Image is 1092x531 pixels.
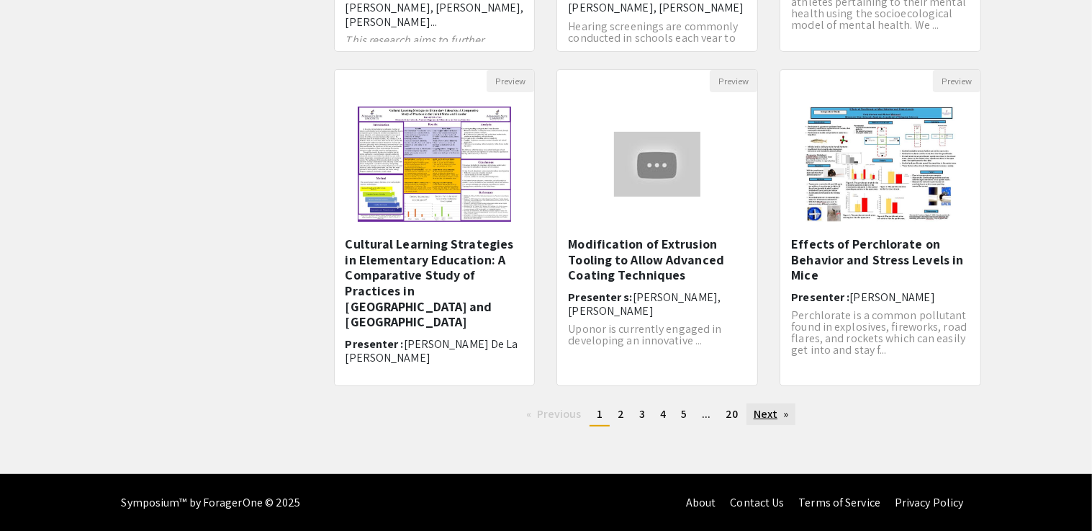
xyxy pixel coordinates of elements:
[686,495,716,510] a: About
[556,69,758,386] div: Open Presentation <p>Modification of Extrusion Tooling to Allow Advanced Coating Techniques </p>
[343,92,525,236] img: <p><span style="color: rgb(0, 0, 0);">Cultural Learning Strategies in Elementary Education: A Com...
[702,406,710,421] span: ...
[568,290,721,318] span: [PERSON_NAME], [PERSON_NAME]
[681,406,687,421] span: 5
[746,403,796,425] a: Next page
[726,406,739,421] span: 20
[791,236,970,283] h5: Effects of Perchlorate on Behavior and Stress Levels in Mice
[487,70,534,92] button: Preview
[710,70,757,92] button: Preview
[933,70,980,92] button: Preview
[780,69,981,386] div: Open Presentation <p>Effects of Perchlorate on Behavior and Stress Levels in Mice</p>
[791,290,970,304] h6: Presenter :
[346,32,507,82] em: This research aims to further understanding in the field of continuous authentication using behav...
[537,406,582,421] span: Previous
[730,495,784,510] a: Contact Us
[346,336,518,365] span: [PERSON_NAME] De La [PERSON_NAME]
[850,290,935,305] span: [PERSON_NAME]
[346,337,524,365] h6: Presenter :
[334,69,536,386] div: Open Presentation <p><span style="color: rgb(0, 0, 0);">Cultural Learning Strategies in Elementar...
[600,117,715,211] img: <p>Modification of Extrusion Tooling to Allow Advanced Coating Techniques </p>
[568,21,746,79] p: Hearing screenings are commonly conducted in schools each year to determine if a child has a temp...
[895,495,963,510] a: Privacy Policy
[597,406,603,421] span: 1
[791,310,970,356] p: Perchlorate is a common pollutant found in explosives, fireworks, road flares, and rockets which ...
[568,236,746,283] h5: Modification of Extrusion Tooling to Allow Advanced Coating Techniques
[568,321,721,348] span: Uponor is currently engaged in developing an innovative ...
[798,495,880,510] a: Terms of Service
[11,466,61,520] iframe: Chat
[660,406,666,421] span: 4
[346,236,524,330] h5: Cultural Learning Strategies in Elementary Education: A Comparative Study of Practices in [GEOGRA...
[618,406,624,421] span: 2
[790,92,972,236] img: <p>Effects of Perchlorate on Behavior and Stress Levels in Mice</p>
[334,403,982,427] ul: Pagination
[639,406,645,421] span: 3
[568,290,746,318] h6: Presenter s:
